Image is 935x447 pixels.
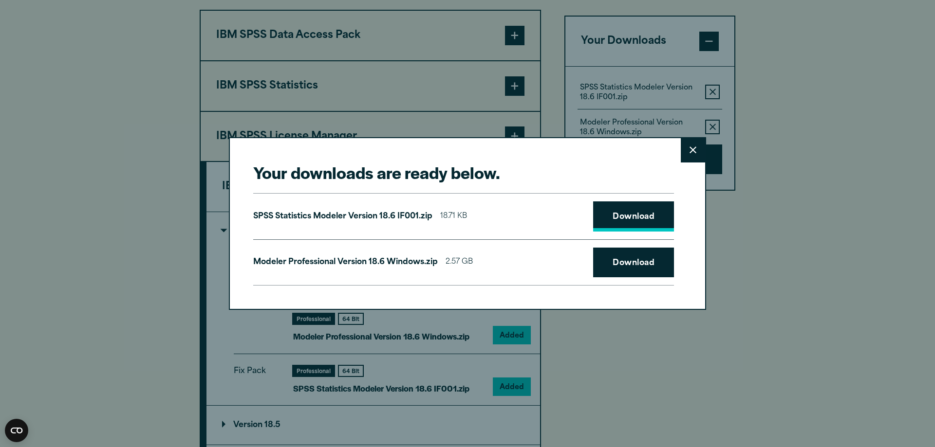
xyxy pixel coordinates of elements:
[253,210,432,224] p: SPSS Statistics Modeler Version 18.6 IF001.zip
[253,255,438,269] p: Modeler Professional Version 18.6 Windows.zip
[253,161,674,183] h2: Your downloads are ready below.
[5,419,28,442] button: Open CMP widget
[593,201,674,232] a: Download
[446,255,473,269] span: 2.57 GB
[593,248,674,278] a: Download
[440,210,467,224] span: 18.71 KB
